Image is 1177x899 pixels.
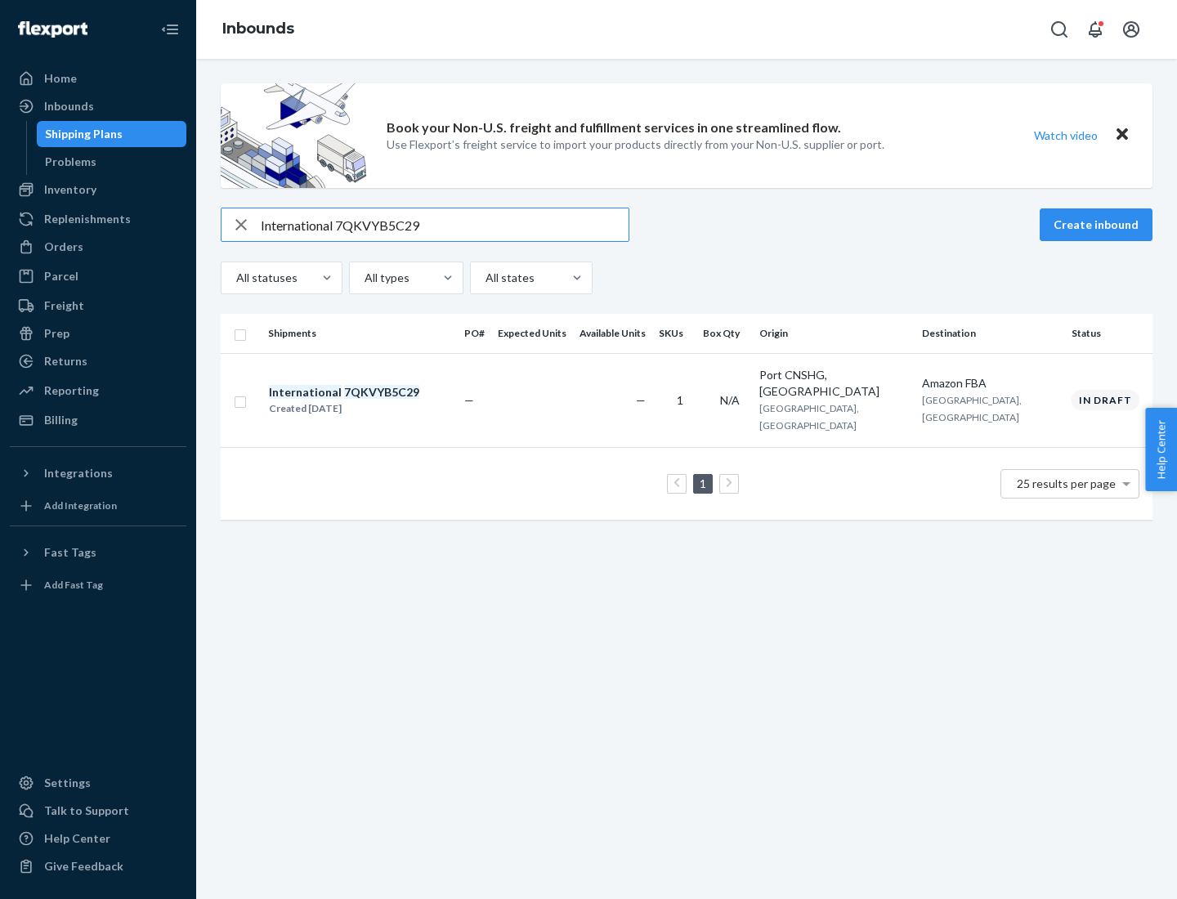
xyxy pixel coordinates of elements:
[37,121,187,147] a: Shipping Plans
[44,268,78,284] div: Parcel
[363,270,365,286] input: All types
[235,270,236,286] input: All statuses
[1023,123,1108,147] button: Watch video
[10,407,186,433] a: Billing
[44,382,99,399] div: Reporting
[484,270,486,286] input: All states
[10,320,186,347] a: Prep
[10,177,186,203] a: Inventory
[1040,208,1152,241] button: Create inbound
[1115,13,1148,46] button: Open account menu
[1065,314,1152,353] th: Status
[44,70,77,87] div: Home
[44,775,91,791] div: Settings
[209,6,307,53] ol: breadcrumbs
[10,263,186,289] a: Parcel
[44,544,96,561] div: Fast Tags
[10,348,186,374] a: Returns
[10,65,186,92] a: Home
[10,378,186,404] a: Reporting
[10,572,186,598] a: Add Fast Tag
[759,402,859,432] span: [GEOGRAPHIC_DATA], [GEOGRAPHIC_DATA]
[573,314,652,353] th: Available Units
[1145,408,1177,491] button: Help Center
[10,206,186,232] a: Replenishments
[10,234,186,260] a: Orders
[1112,123,1133,147] button: Close
[10,539,186,566] button: Fast Tags
[44,353,87,369] div: Returns
[696,314,753,353] th: Box Qty
[44,830,110,847] div: Help Center
[269,400,419,417] div: Created [DATE]
[1017,476,1116,490] span: 25 results per page
[44,803,129,819] div: Talk to Support
[922,375,1058,391] div: Amazon FBA
[10,293,186,319] a: Freight
[387,119,841,137] p: Book your Non-U.S. freight and fulfillment services in one streamlined flow.
[44,499,117,512] div: Add Integration
[753,314,915,353] th: Origin
[10,798,186,824] a: Talk to Support
[45,126,123,142] div: Shipping Plans
[37,149,187,175] a: Problems
[10,460,186,486] button: Integrations
[44,211,131,227] div: Replenishments
[269,385,342,399] em: International
[720,393,740,407] span: N/A
[10,853,186,879] button: Give Feedback
[44,465,113,481] div: Integrations
[464,393,474,407] span: —
[1072,390,1139,410] div: In draft
[10,93,186,119] a: Inbounds
[915,314,1065,353] th: Destination
[677,393,683,407] span: 1
[261,208,629,241] input: Search inbounds by name, destination, msku...
[44,181,96,198] div: Inventory
[458,314,491,353] th: PO#
[44,325,69,342] div: Prep
[387,136,884,153] p: Use Flexport’s freight service to import your products directly from your Non-U.S. supplier or port.
[10,770,186,796] a: Settings
[44,412,78,428] div: Billing
[922,394,1022,423] span: [GEOGRAPHIC_DATA], [GEOGRAPHIC_DATA]
[222,20,294,38] a: Inbounds
[759,367,909,400] div: Port CNSHG, [GEOGRAPHIC_DATA]
[696,476,709,490] a: Page 1 is your current page
[44,239,83,255] div: Orders
[10,493,186,519] a: Add Integration
[652,314,696,353] th: SKUs
[44,297,84,314] div: Freight
[344,385,419,399] em: 7QKVYB5C29
[44,578,103,592] div: Add Fast Tag
[491,314,573,353] th: Expected Units
[636,393,646,407] span: —
[44,858,123,874] div: Give Feedback
[262,314,458,353] th: Shipments
[1043,13,1076,46] button: Open Search Box
[154,13,186,46] button: Close Navigation
[45,154,96,170] div: Problems
[44,98,94,114] div: Inbounds
[10,825,186,852] a: Help Center
[1079,13,1112,46] button: Open notifications
[18,21,87,38] img: Flexport logo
